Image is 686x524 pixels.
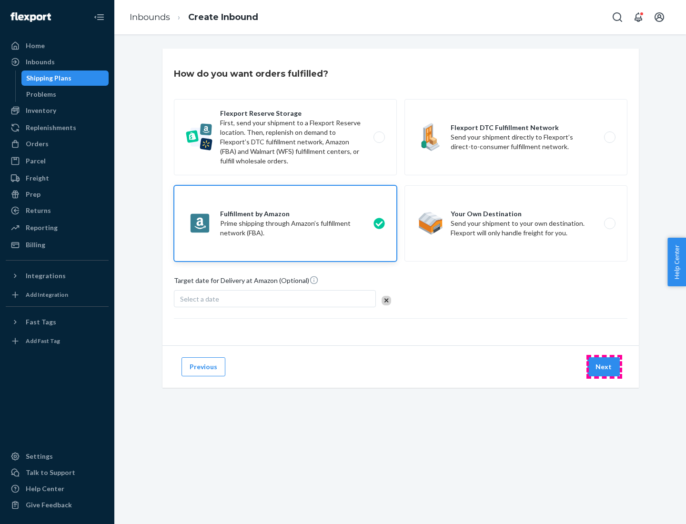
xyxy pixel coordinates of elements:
[6,497,109,513] button: Give Feedback
[21,71,109,86] a: Shipping Plans
[6,103,109,118] a: Inventory
[21,87,109,102] a: Problems
[6,481,109,496] a: Help Center
[26,500,72,510] div: Give Feedback
[26,240,45,250] div: Billing
[26,90,56,99] div: Problems
[608,8,627,27] button: Open Search Box
[26,271,66,281] div: Integrations
[26,106,56,115] div: Inventory
[6,153,109,169] a: Parcel
[26,57,55,67] div: Inbounds
[6,449,109,464] a: Settings
[122,3,266,31] ol: breadcrumbs
[174,275,319,289] span: Target date for Delivery at Amazon (Optional)
[667,238,686,286] button: Help Center
[26,291,68,299] div: Add Integration
[26,337,60,345] div: Add Fast Tag
[6,287,109,302] a: Add Integration
[182,357,225,376] button: Previous
[188,12,258,22] a: Create Inbound
[26,317,56,327] div: Fast Tags
[587,357,620,376] button: Next
[174,68,328,80] h3: How do you want orders fulfilled?
[26,156,46,166] div: Parcel
[90,8,109,27] button: Close Navigation
[6,54,109,70] a: Inbounds
[10,12,51,22] img: Flexport logo
[6,187,109,202] a: Prep
[26,139,49,149] div: Orders
[6,171,109,186] a: Freight
[130,12,170,22] a: Inbounds
[6,314,109,330] button: Fast Tags
[26,223,58,232] div: Reporting
[26,468,75,477] div: Talk to Support
[26,452,53,461] div: Settings
[650,8,669,27] button: Open account menu
[26,123,76,132] div: Replenishments
[26,41,45,50] div: Home
[6,120,109,135] a: Replenishments
[26,73,71,83] div: Shipping Plans
[180,295,219,303] span: Select a date
[6,136,109,151] a: Orders
[6,465,109,480] a: Talk to Support
[629,8,648,27] button: Open notifications
[26,206,51,215] div: Returns
[26,173,49,183] div: Freight
[6,38,109,53] a: Home
[6,203,109,218] a: Returns
[6,220,109,235] a: Reporting
[6,333,109,349] a: Add Fast Tag
[26,190,40,199] div: Prep
[6,268,109,283] button: Integrations
[6,237,109,252] a: Billing
[26,484,64,494] div: Help Center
